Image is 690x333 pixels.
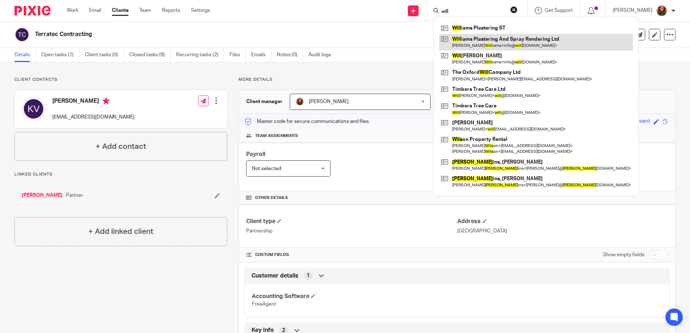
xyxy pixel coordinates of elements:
[545,8,573,13] span: Get Support
[277,48,303,62] a: Notes (0)
[85,48,124,62] a: Client tasks (0)
[14,27,30,42] img: svg%3E
[89,7,101,14] a: Email
[246,252,457,258] h4: CUSTOM FIELDS
[603,251,645,258] label: Show empty fields
[230,48,246,62] a: Files
[66,192,83,199] span: Partner
[252,166,281,171] span: Not selected
[41,48,79,62] a: Open tasks (1)
[129,48,171,62] a: Closed tasks (8)
[191,7,210,14] a: Settings
[309,48,336,62] a: Audit logs
[510,6,517,13] button: Clear
[255,195,288,201] span: Other details
[14,6,51,15] img: Pixie
[88,226,153,237] h4: + Add linked client
[296,97,304,106] img: sallycropped.JPG
[22,192,62,199] a: [PERSON_NAME]
[52,97,135,106] h4: [PERSON_NAME]
[14,172,227,177] p: Linked clients
[457,227,668,235] p: [GEOGRAPHIC_DATA]
[246,218,457,225] h4: Client type
[246,151,265,157] span: Payroll
[112,7,128,14] a: Clients
[252,272,298,280] span: Customer details
[239,77,676,83] p: More details
[251,48,271,62] a: Emails
[67,7,78,14] a: Work
[96,141,146,152] h4: + Add contact
[255,133,298,139] span: Team assignments
[246,98,283,105] h3: Client manager
[441,9,506,15] input: Search
[139,7,151,14] a: Team
[102,97,110,105] i: Primary
[309,99,349,104] span: [PERSON_NAME]
[656,5,668,17] img: sallycropped.JPG
[252,302,276,307] span: FreeAgent
[35,31,469,38] h2: Terratec Contracting
[22,97,45,120] img: svg%3E
[176,48,224,62] a: Recurring tasks (2)
[613,7,652,14] p: [PERSON_NAME]
[246,227,457,235] p: Partnership
[244,118,369,125] p: Master code for secure communications and files
[457,218,668,225] h4: Address
[14,48,36,62] a: Details
[52,114,135,121] p: [EMAIL_ADDRESS][DOMAIN_NAME]
[307,272,310,279] span: 1
[14,77,227,83] p: Client contacts
[162,7,180,14] a: Reports
[252,293,457,300] h4: Accounting Software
